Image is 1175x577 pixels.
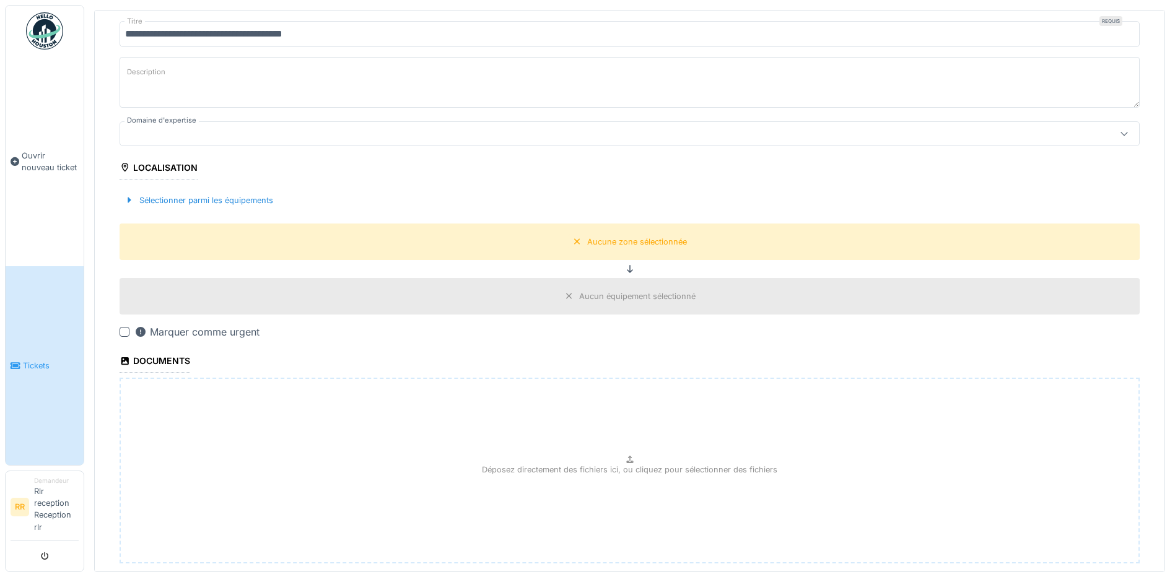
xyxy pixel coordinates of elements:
div: Sélectionner parmi les équipements [120,192,278,209]
label: Titre [124,16,145,27]
span: Tickets [23,360,79,371]
a: Tickets [6,266,84,464]
li: Rlr reception Reception rlr [34,476,79,538]
div: Documents [120,352,190,373]
div: Marquer comme urgent [134,324,260,339]
div: Requis [1099,16,1122,26]
span: Ouvrir nouveau ticket [22,150,79,173]
li: RR [11,498,29,516]
a: RR DemandeurRlr reception Reception rlr [11,476,79,541]
p: Déposez directement des fichiers ici, ou cliquez pour sélectionner des fichiers [482,464,777,475]
a: Ouvrir nouveau ticket [6,56,84,266]
label: Domaine d'expertise [124,115,199,126]
label: Description [124,64,168,80]
img: Badge_color-CXgf-gQk.svg [26,12,63,50]
div: Aucun équipement sélectionné [579,290,696,302]
div: Aucune zone sélectionnée [587,236,687,248]
div: Demandeur [34,476,79,485]
div: Localisation [120,158,198,180]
